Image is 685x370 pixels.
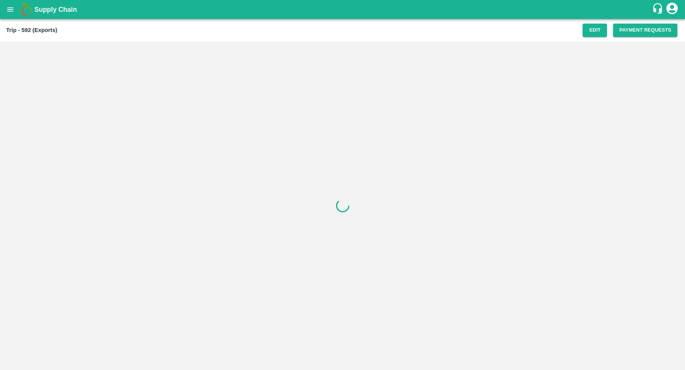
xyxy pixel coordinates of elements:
[665,2,679,18] div: account of current user
[583,24,607,37] button: Edit
[19,2,34,17] img: logo
[652,3,665,16] div: customer-support
[34,6,77,13] b: Supply Chain
[613,24,677,37] button: Payment Requests
[34,4,652,15] a: Supply Chain
[2,1,19,18] button: open drawer
[6,27,57,33] b: Trip - 592 (Exports)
